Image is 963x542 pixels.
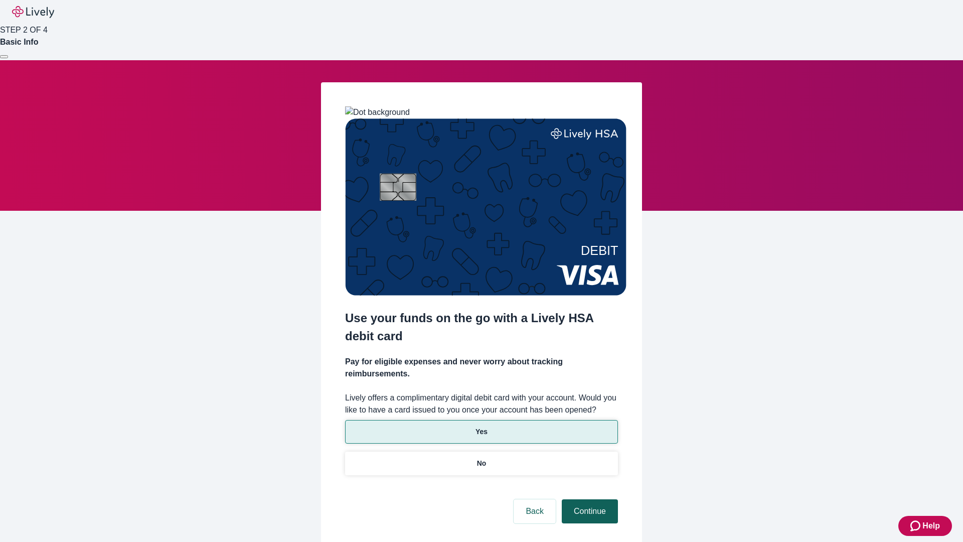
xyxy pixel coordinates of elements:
[910,520,922,532] svg: Zendesk support icon
[477,458,487,469] p: No
[898,516,952,536] button: Zendesk support iconHelp
[345,356,618,380] h4: Pay for eligible expenses and never worry about tracking reimbursements.
[345,420,618,444] button: Yes
[562,499,618,523] button: Continue
[345,106,410,118] img: Dot background
[345,118,626,296] img: Debit card
[12,6,54,18] img: Lively
[345,309,618,345] h2: Use your funds on the go with a Lively HSA debit card
[345,452,618,475] button: No
[345,392,618,416] label: Lively offers a complimentary digital debit card with your account. Would you like to have a card...
[514,499,556,523] button: Back
[922,520,940,532] span: Help
[475,427,488,437] p: Yes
